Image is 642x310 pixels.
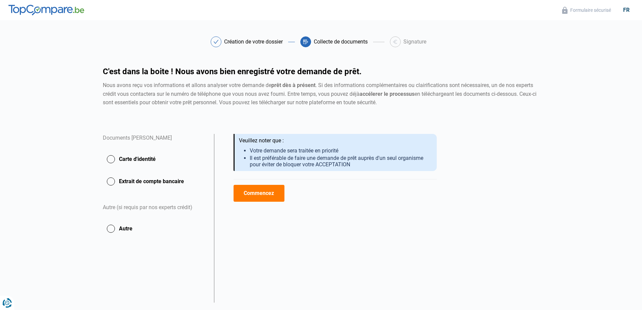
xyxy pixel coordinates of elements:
[103,67,540,76] h1: C'est dans la boite ! Nous avons bien enregistré votre demande de prêt.
[403,39,426,45] div: Signature
[239,137,431,144] div: Veuillez noter que :
[103,81,540,107] div: Nous avons reçu vos informations et allons analyser votre demande de . Si des informations complé...
[103,220,206,237] button: Autre
[271,82,315,88] strong: prêt dès à présent
[560,6,613,14] button: Formulaire sécurisé
[103,195,206,220] div: Autre (si requis par nos experts crédit)
[224,39,283,45] div: Création de votre dossier
[619,7,634,13] div: fr
[103,151,206,168] button: Carte d'identité
[8,5,84,16] img: TopCompare.be
[360,91,415,97] strong: accélerer le processus
[314,39,368,45] div: Collecte de documents
[234,185,284,202] button: Commencez
[103,173,206,190] button: Extrait de compte bancaire
[250,155,431,168] li: Il est préférable de faire une demande de prêt auprès d'un seul organisme pour éviter de bloquer ...
[103,134,206,151] div: Documents [PERSON_NAME]
[250,147,431,154] li: Votre demande sera traitée en priorité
